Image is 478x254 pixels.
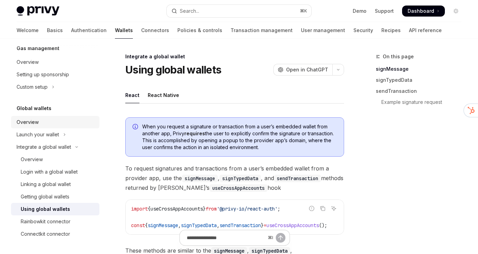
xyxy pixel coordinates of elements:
a: Linking a global wallet [11,178,99,190]
button: Copy the contents from the code block [318,204,327,213]
div: Login with a global wallet [21,168,78,176]
span: ⌘ K [300,8,307,14]
button: Toggle Launch your wallet section [11,128,99,141]
span: { [145,222,148,228]
button: Send message [276,233,285,243]
span: } [203,206,206,212]
code: sendTransaction [274,175,321,182]
h5: Global wallets [17,104,51,113]
button: Report incorrect code [307,204,316,213]
a: Dashboard [402,6,445,17]
span: , [217,222,220,228]
button: Toggle Integrate a global wallet section [11,141,99,153]
div: Integrate a global wallet [125,53,344,60]
span: useCrossAppAccounts [266,222,319,228]
a: Recipes [381,22,401,39]
div: Using global wallets [21,205,70,213]
span: useCrossAppAccounts [150,206,203,212]
span: } [261,222,264,228]
a: Basics [47,22,63,39]
span: When you request a signature or transaction from a user’s embedded wallet from another app, Privy... [142,123,337,151]
a: Wallets [115,22,133,39]
span: Open in ChatGPT [286,66,328,73]
a: Using global wallets [11,203,99,215]
a: Demo [353,8,367,14]
div: Rainbowkit connector [21,217,70,226]
div: Search... [180,7,199,15]
a: Example signature request [376,97,467,108]
div: Launch your wallet [17,130,59,139]
a: API reference [409,22,442,39]
a: Overview [11,56,99,68]
a: Support [375,8,394,14]
a: Overview [11,153,99,166]
div: Overview [21,155,43,164]
a: signTypedData [376,75,467,86]
code: useCrossAppAccounts [209,184,267,192]
span: { [148,206,150,212]
span: (); [319,222,327,228]
a: Connectkit connector [11,228,99,240]
span: , [178,222,181,228]
a: User management [301,22,345,39]
h1: Using global wallets [125,63,221,76]
a: Security [353,22,373,39]
div: Overview [17,58,39,66]
a: Rainbowkit connector [11,215,99,228]
a: Getting global wallets [11,190,99,203]
span: import [131,206,148,212]
code: signTypedData [220,175,261,182]
a: signMessage [376,63,467,75]
button: Open search [167,5,311,17]
a: Overview [11,116,99,128]
div: Integrate a global wallet [17,143,71,151]
span: sendTransaction [220,222,261,228]
div: React [125,87,139,103]
span: To request signatures and transactions from a user’s embedded wallet from a provider app, use the... [125,164,344,193]
a: Authentication [71,22,107,39]
button: Open in ChatGPT [273,64,332,76]
a: Setting up sponsorship [11,68,99,81]
strong: requires [184,130,205,136]
span: = [264,222,266,228]
img: light logo [17,6,59,16]
svg: Info [133,124,139,131]
span: Dashboard [408,8,434,14]
div: Linking a global wallet [21,180,71,188]
span: from [206,206,217,212]
div: Overview [17,118,39,126]
span: '@privy-io/react-auth' [217,206,277,212]
div: React Native [148,87,179,103]
a: Policies & controls [177,22,222,39]
input: Ask a question... [187,230,265,245]
span: signTypedData [181,222,217,228]
a: Connectors [141,22,169,39]
button: Ask AI [329,204,338,213]
a: Transaction management [231,22,293,39]
div: Custom setup [17,83,48,91]
a: Login with a global wallet [11,166,99,178]
button: Toggle Custom setup section [11,81,99,93]
span: const [131,222,145,228]
a: Welcome [17,22,39,39]
button: Toggle dark mode [450,6,461,17]
div: Getting global wallets [21,193,69,201]
a: sendTransaction [376,86,467,97]
span: signMessage [148,222,178,228]
code: signMessage [182,175,218,182]
span: ; [277,206,280,212]
div: Connectkit connector [21,230,70,238]
div: Setting up sponsorship [17,70,69,79]
span: On this page [383,52,414,61]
